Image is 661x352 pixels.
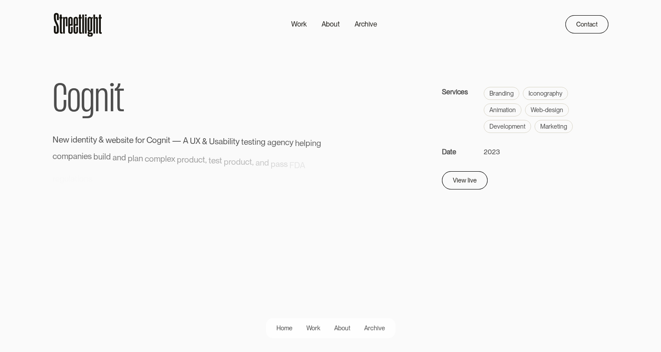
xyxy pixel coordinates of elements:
span: s [248,136,252,149]
span: y [289,136,293,149]
span: p [306,137,310,150]
span: i [71,134,73,146]
span: i [231,136,233,148]
span: s [121,134,125,147]
span: e [276,136,281,149]
span: a [70,173,75,186]
a: Archive [347,17,385,32]
span: a [73,150,77,163]
span: o [137,134,142,147]
span: — [172,135,181,147]
a: About [314,17,347,32]
span: D [294,159,300,172]
span: n [77,150,82,163]
span: b [93,151,98,163]
span: r [229,156,231,168]
div: Animation [484,103,521,116]
span: o [57,150,62,163]
span: u [98,151,103,163]
span: d [189,154,194,166]
span: e [299,137,304,150]
span: n [139,152,143,165]
span: n [256,136,261,149]
span: o [184,154,189,166]
span: e [83,150,88,163]
span: s [215,136,219,148]
span: i [310,137,312,150]
span: u [241,156,245,168]
span: a [134,152,139,165]
span: X [196,135,200,148]
span: U [190,135,196,148]
span: a [256,157,260,169]
span: r [142,134,145,147]
span: p [224,156,229,168]
span: c [285,136,289,149]
div: Work [291,19,307,30]
span: C [146,134,152,147]
strong: Services [442,88,468,96]
span: c [198,154,203,166]
span: r [53,173,55,186]
span: g [60,173,64,186]
span: w [106,134,112,147]
span: t [168,134,170,147]
div: Iconography [523,87,568,100]
span: e [59,134,63,146]
div: Marketing [535,120,573,133]
div: View live [453,175,477,186]
a: Work [299,322,327,335]
span: & [202,136,207,148]
span: a [276,158,280,171]
div: About [322,19,340,30]
span: i [77,173,79,186]
span: s [280,158,284,171]
span: n [162,134,166,147]
span: s [88,150,92,163]
div: Work [306,323,320,333]
span: w [63,134,69,146]
span: t [203,154,205,166]
span: o [79,173,84,186]
span: o [149,153,154,166]
span: a [219,136,223,148]
span: U [209,136,215,148]
span: u [64,173,69,186]
span: c [53,150,57,163]
span: n [260,157,264,169]
div: Web-design [525,103,569,116]
span: t [126,134,129,147]
span: e [244,136,248,149]
span: l [165,153,167,166]
span: t [75,173,77,186]
span: l [69,173,70,186]
span: a [267,136,272,149]
span: s [216,155,219,167]
span: t [219,155,222,167]
span: p [177,154,182,166]
span: l [304,137,306,150]
span: t [86,134,89,146]
span: g [80,82,94,120]
span: n [82,134,86,146]
div: Branding [484,87,519,100]
div: About [334,323,350,333]
a: Contact [565,15,608,33]
a: Home [269,322,299,335]
span: d [121,152,126,164]
span: t [90,134,93,146]
span: l [133,152,134,165]
span: F [289,159,294,172]
span: n [312,137,316,150]
span: n [84,173,88,186]
span: i [89,134,90,146]
span: s [88,173,92,186]
span: n [94,82,109,120]
span: A [183,135,188,147]
div: Contact [576,19,598,30]
span: i [109,82,114,120]
span: i [125,134,126,147]
span: m [154,153,160,166]
span: d [264,157,269,169]
span: a [113,152,117,164]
